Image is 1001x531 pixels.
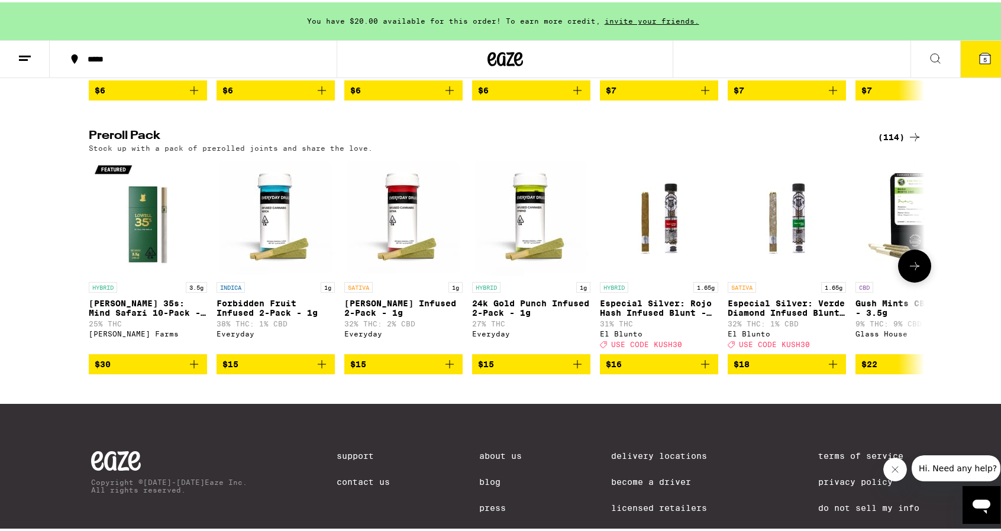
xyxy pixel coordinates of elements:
a: Open page for 24k Gold Punch Infused 2-Pack - 1g from Everyday [472,156,590,352]
p: INDICA [217,280,245,290]
iframe: Button to launch messaging window [963,484,1000,522]
p: Especial Silver: Rojo Hash Infused Blunt - 1.65g [600,296,718,315]
button: Add to bag [728,352,846,372]
a: Delivery Locations [611,449,728,458]
span: $6 [95,83,105,93]
span: USE CODE KUSH30 [611,338,682,346]
a: Contact Us [337,475,390,484]
span: $6 [222,83,233,93]
span: $6 [350,83,361,93]
button: Add to bag [344,352,463,372]
p: HYBRID [89,280,117,290]
p: 32% THC: 2% CBD [344,318,463,325]
a: Terms of Service [818,449,919,458]
p: CBD [855,280,873,290]
p: HYBRID [472,280,500,290]
h2: Preroll Pack [89,128,864,142]
a: Privacy Policy [818,475,919,484]
button: Add to bag [855,352,974,372]
img: Everyday - Forbidden Fruit Infused 2-Pack - 1g [217,156,335,274]
img: El Blunto - Especial Silver: Verde Diamond Infused Blunt - 1.65g [728,156,846,274]
p: 31% THC [600,318,718,325]
a: Open page for Especial Silver: Verde Diamond Infused Blunt - 1.65g from El Blunto [728,156,846,352]
a: About Us [479,449,522,458]
span: $7 [606,83,616,93]
button: Add to bag [89,352,207,372]
a: Do Not Sell My Info [818,501,919,510]
button: Add to bag [472,352,590,372]
div: Everyday [472,328,590,335]
span: $6 [478,83,489,93]
a: Open page for Lowell 35s: Mind Safari 10-Pack - 3.5g from Lowell Farms [89,156,207,352]
span: USE CODE KUSH30 [739,338,810,346]
iframe: Message from company [912,453,1000,479]
a: Open page for Forbidden Fruit Infused 2-Pack - 1g from Everyday [217,156,335,352]
span: $16 [606,357,622,367]
span: $22 [861,357,877,367]
p: Stock up with a pack of prerolled joints and share the love. [89,142,373,150]
p: Copyright © [DATE]-[DATE] Eaze Inc. All rights reserved. [91,476,247,491]
p: [PERSON_NAME] 35s: Mind Safari 10-Pack - 3.5g [89,296,207,315]
img: Lowell Farms - Lowell 35s: Mind Safari 10-Pack - 3.5g [89,156,207,274]
button: Add to bag [344,78,463,98]
div: El Blunto [728,328,846,335]
div: El Blunto [600,328,718,335]
div: Glass House [855,328,974,335]
p: Gush Mints CBD 5-Pack - 3.5g [855,296,974,315]
a: Blog [479,475,522,484]
p: 1g [321,280,335,290]
p: Forbidden Fruit Infused 2-Pack - 1g [217,296,335,315]
span: $15 [478,357,494,367]
p: 1.65g [693,280,718,290]
p: 1g [448,280,463,290]
a: Open page for Gush Mints CBD 5-Pack - 3.5g from Glass House [855,156,974,352]
img: Everyday - Jack Herer Infused 2-Pack - 1g [344,156,463,274]
button: Add to bag [217,78,335,98]
p: 38% THC: 1% CBD [217,318,335,325]
span: $7 [861,83,872,93]
p: SATIVA [344,280,373,290]
span: 5 [983,54,987,61]
div: [PERSON_NAME] Farms [89,328,207,335]
a: Open page for Jack Herer Infused 2-Pack - 1g from Everyday [344,156,463,352]
a: Press [479,501,522,510]
p: SATIVA [728,280,756,290]
a: Become a Driver [611,475,728,484]
img: Glass House - Gush Mints CBD 5-Pack - 3.5g [855,156,974,274]
button: Add to bag [600,78,718,98]
p: 32% THC: 1% CBD [728,318,846,325]
a: Open page for Especial Silver: Rojo Hash Infused Blunt - 1.65g from El Blunto [600,156,718,352]
span: $18 [734,357,750,367]
div: Everyday [217,328,335,335]
button: Add to bag [855,78,974,98]
span: $15 [350,357,366,367]
a: Licensed Retailers [611,501,728,510]
span: $30 [95,357,111,367]
p: 9% THC: 9% CBD [855,318,974,325]
button: Add to bag [89,78,207,98]
button: Add to bag [728,78,846,98]
button: Add to bag [472,78,590,98]
button: Add to bag [600,352,718,372]
img: Everyday - 24k Gold Punch Infused 2-Pack - 1g [472,156,590,274]
p: [PERSON_NAME] Infused 2-Pack - 1g [344,296,463,315]
p: HYBRID [600,280,628,290]
a: (114) [878,128,922,142]
p: 24k Gold Punch Infused 2-Pack - 1g [472,296,590,315]
img: El Blunto - Especial Silver: Rojo Hash Infused Blunt - 1.65g [600,156,718,274]
iframe: Close message [883,455,907,479]
button: Add to bag [217,352,335,372]
p: 1g [576,280,590,290]
div: Everyday [344,328,463,335]
p: Especial Silver: Verde Diamond Infused Blunt - 1.65g [728,296,846,315]
span: $15 [222,357,238,367]
p: 3.5g [186,280,207,290]
span: invite your friends. [600,15,703,22]
p: 1.65g [821,280,846,290]
span: $7 [734,83,744,93]
a: Support [337,449,390,458]
span: You have $20.00 available for this order! To earn more credit, [307,15,600,22]
p: 27% THC [472,318,590,325]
